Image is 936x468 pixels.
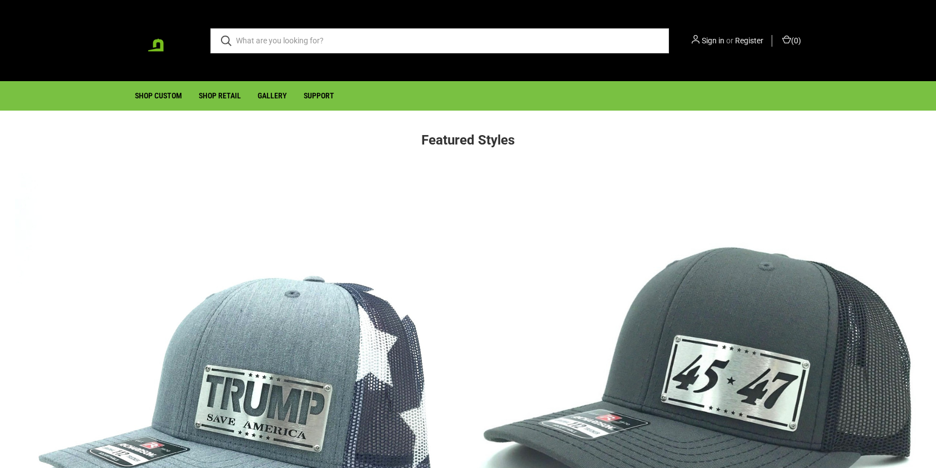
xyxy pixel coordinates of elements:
[421,132,515,148] strong: Featured Styles
[249,82,295,110] a: Gallery
[127,82,190,110] a: Shop Custom
[794,36,798,45] span: 0
[210,28,669,53] input: What are you looking for?
[735,35,763,47] a: Register
[726,36,733,45] span: or
[190,82,249,110] a: Shop Retail
[702,35,724,47] a: Sign in
[295,82,343,110] a: Support
[137,14,192,67] img: BadgeCaps
[781,35,801,47] a: Cart with 0 items
[137,13,192,68] a: BadgeCaps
